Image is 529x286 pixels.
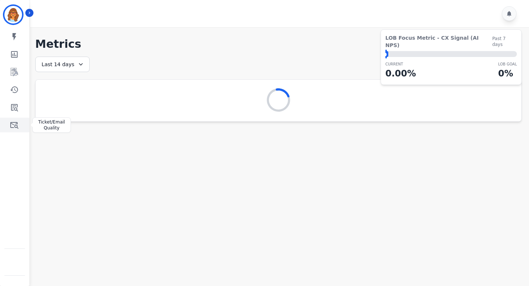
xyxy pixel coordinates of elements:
div: ⬤ [385,51,388,57]
img: Bordered avatar [4,6,22,24]
h1: Metrics [35,37,522,51]
p: 0.00 % [385,67,416,80]
span: Past 7 days [492,36,517,47]
p: 0 % [498,67,517,80]
p: LOB Goal [498,61,517,67]
span: LOB Focus Metric - CX Signal (AI NPS) [385,34,492,49]
div: Last 14 days [35,57,90,72]
p: CURRENT [385,61,416,67]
